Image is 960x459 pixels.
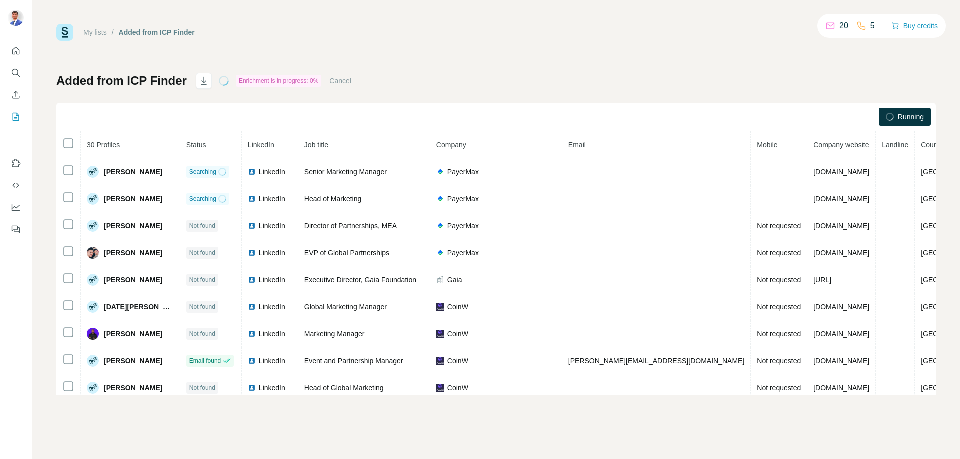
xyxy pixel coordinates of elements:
span: Marketing Manager [304,330,365,338]
span: Head of Global Marketing [304,384,384,392]
span: PayerMax [447,194,479,204]
span: [PERSON_NAME] [104,275,162,285]
h1: Added from ICP Finder [56,73,187,89]
span: [DOMAIN_NAME] [813,330,869,338]
img: LinkedIn logo [248,195,256,203]
span: CoinW [447,356,468,366]
img: LinkedIn logo [248,222,256,230]
img: company-logo [436,249,444,257]
span: [DOMAIN_NAME] [813,249,869,257]
img: company-logo [436,330,444,338]
span: EVP of Global Partnerships [304,249,389,257]
span: [PERSON_NAME] [104,383,162,393]
span: Not found [189,248,215,257]
img: company-logo [436,222,444,230]
span: [PERSON_NAME] [104,356,162,366]
img: Avatar [87,301,99,313]
span: CoinW [447,383,468,393]
span: [PERSON_NAME] [104,221,162,231]
span: Not requested [757,276,801,284]
button: Quick start [8,42,24,60]
span: [DOMAIN_NAME] [813,168,869,176]
span: LinkedIn [248,141,274,149]
img: Avatar [87,355,99,367]
span: [URL] [813,276,831,284]
span: LinkedIn [259,167,285,177]
span: [PERSON_NAME] [104,167,162,177]
img: LinkedIn logo [248,249,256,257]
img: company-logo [436,303,444,311]
button: Buy credits [891,19,938,33]
span: Not requested [757,249,801,257]
p: 5 [870,20,875,32]
span: [DATE][PERSON_NAME] [104,302,174,312]
span: Searching [189,194,216,203]
span: Email [568,141,586,149]
img: company-logo [436,384,444,392]
img: LinkedIn logo [248,384,256,392]
span: LinkedIn [259,194,285,204]
span: Company website [813,141,869,149]
span: LinkedIn [259,383,285,393]
span: CoinW [447,302,468,312]
span: Director of Partnerships, MEA [304,222,397,230]
span: [PERSON_NAME][EMAIL_ADDRESS][DOMAIN_NAME] [568,357,744,365]
img: Avatar [87,274,99,286]
img: company-logo [436,357,444,365]
span: Gaia [447,275,462,285]
img: Avatar [8,10,24,26]
span: CoinW [447,329,468,339]
span: Head of Marketing [304,195,361,203]
span: Searching [189,167,216,176]
button: Dashboard [8,198,24,216]
span: 30 Profiles [87,141,120,149]
span: [DOMAIN_NAME] [813,357,869,365]
span: Mobile [757,141,777,149]
span: [PERSON_NAME] [104,194,162,204]
span: Not requested [757,384,801,392]
img: Avatar [87,220,99,232]
span: [DOMAIN_NAME] [813,222,869,230]
button: Use Surfe on LinkedIn [8,154,24,172]
span: Landline [882,141,908,149]
div: Enrichment is in progress: 0% [236,75,321,87]
button: Search [8,64,24,82]
img: Avatar [87,382,99,394]
img: LinkedIn logo [248,276,256,284]
img: LinkedIn logo [248,330,256,338]
span: Not found [189,329,215,338]
img: LinkedIn logo [248,357,256,365]
span: [DOMAIN_NAME] [813,195,869,203]
span: LinkedIn [259,221,285,231]
li: / [112,27,114,37]
span: Not found [189,221,215,230]
span: [PERSON_NAME] [104,329,162,339]
img: Avatar [87,166,99,178]
button: Enrich CSV [8,86,24,104]
span: Country [921,141,945,149]
img: LinkedIn logo [248,303,256,311]
span: Senior Marketing Manager [304,168,387,176]
span: LinkedIn [259,329,285,339]
img: LinkedIn logo [248,168,256,176]
span: PayerMax [447,221,479,231]
span: Not requested [757,330,801,338]
span: LinkedIn [259,248,285,258]
span: Not requested [757,222,801,230]
span: [PERSON_NAME] [104,248,162,258]
div: Added from ICP Finder [119,27,195,37]
span: Not found [189,275,215,284]
img: Avatar [87,193,99,205]
button: Use Surfe API [8,176,24,194]
button: My lists [8,108,24,126]
span: Global Marketing Manager [304,303,387,311]
span: Company [436,141,466,149]
img: company-logo [436,168,444,176]
span: Running [898,112,924,122]
span: PayerMax [447,167,479,177]
span: Not found [189,383,215,392]
p: 20 [839,20,848,32]
button: Feedback [8,220,24,238]
img: Avatar [87,247,99,259]
button: Cancel [329,76,351,86]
